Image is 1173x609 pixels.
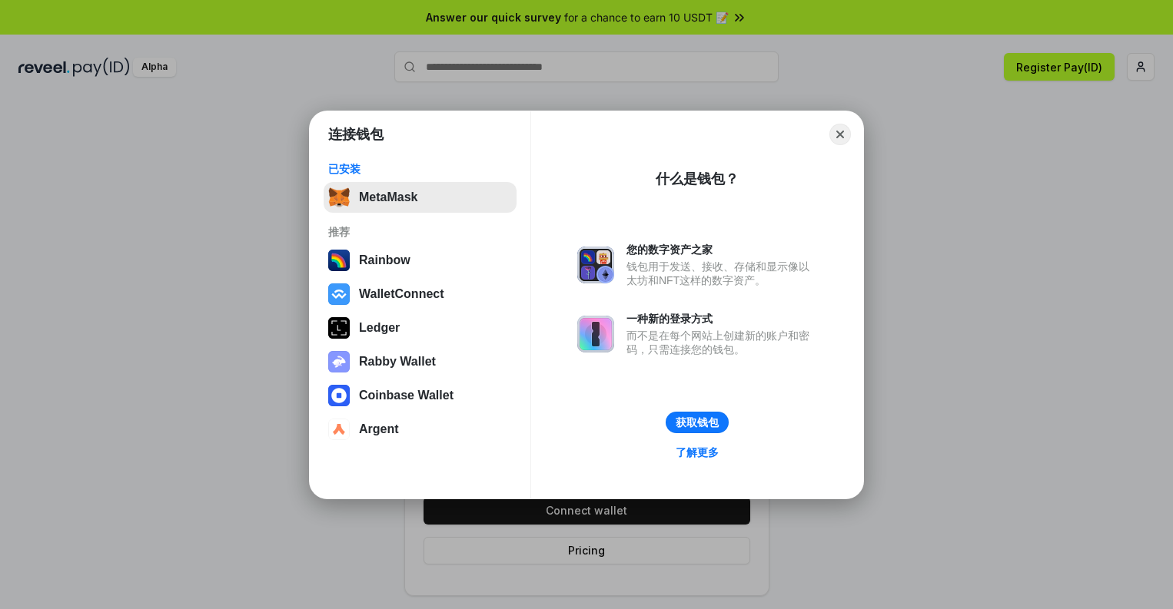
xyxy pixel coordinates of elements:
div: Coinbase Wallet [359,389,454,402]
div: 了解更多 [676,445,719,459]
div: WalletConnect [359,287,444,301]
button: Rainbow [324,245,517,276]
div: Rainbow [359,253,410,267]
img: svg+xml,%3Csvg%20width%3D%2228%22%20height%3D%2228%22%20viewBox%3D%220%200%2028%2028%22%20fill%3D... [328,385,350,406]
button: Rabby Wallet [324,346,517,377]
button: Argent [324,414,517,445]
button: Coinbase Wallet [324,380,517,411]
img: svg+xml,%3Csvg%20width%3D%2228%22%20height%3D%2228%22%20viewBox%3D%220%200%2028%2028%22%20fill%3D... [328,283,350,305]
div: 而不是在每个网站上创建新的账户和密码，只需连接您的钱包。 [626,329,817,356]
button: Ledger [324,313,517,343]
button: Close [829,124,851,145]
img: svg+xml,%3Csvg%20xmlns%3D%22http%3A%2F%2Fwww.w3.org%2F2000%2Fsvg%22%20width%3D%2228%22%20height%3... [328,317,350,339]
button: WalletConnect [324,279,517,309]
button: MetaMask [324,182,517,213]
div: Argent [359,422,399,436]
div: MetaMask [359,190,417,204]
button: 获取钱包 [666,412,729,433]
div: 获取钱包 [676,415,719,429]
div: 钱包用于发送、接收、存储和显示像以太坊和NFT这样的数字资产。 [626,260,817,287]
img: svg+xml,%3Csvg%20width%3D%22120%22%20height%3D%22120%22%20viewBox%3D%220%200%20120%20120%22%20fil... [328,250,350,271]
img: svg+xml,%3Csvg%20xmlns%3D%22http%3A%2F%2Fwww.w3.org%2F2000%2Fsvg%22%20fill%3D%22none%22%20viewBox... [328,351,350,372]
img: svg+xml,%3Csvg%20width%3D%2228%22%20height%3D%2228%22%20viewBox%3D%220%200%2028%2028%22%20fill%3D... [328,419,350,440]
div: Ledger [359,321,400,335]
div: 一种新的登录方式 [626,312,817,326]
h1: 连接钱包 [328,125,384,144]
img: svg+xml,%3Csvg%20xmlns%3D%22http%3A%2F%2Fwww.w3.org%2F2000%2Fsvg%22%20fill%3D%22none%22%20viewBox... [577,247,614,283]
div: Rabby Wallet [359,355,436,369]
div: 推荐 [328,225,512,239]
img: svg+xml,%3Csvg%20xmlns%3D%22http%3A%2F%2Fwww.w3.org%2F2000%2Fsvg%22%20fill%3D%22none%22%20viewBox... [577,316,614,352]
img: svg+xml,%3Csvg%20fill%3D%22none%22%20height%3D%2233%22%20viewBox%3D%220%200%2035%2033%22%20width%... [328,187,350,208]
a: 了解更多 [666,442,728,462]
div: 已安装 [328,162,512,176]
div: 什么是钱包？ [656,170,739,188]
div: 您的数字资产之家 [626,243,817,257]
